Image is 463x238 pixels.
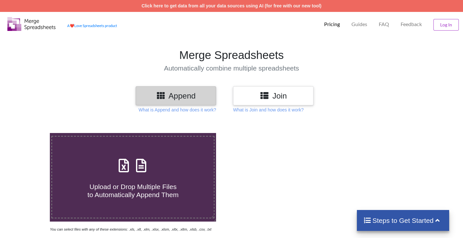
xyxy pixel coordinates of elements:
[141,3,322,8] a: Click here to get data from all your data sources using AI (for free with our new tool)
[87,183,178,198] span: Upload or Drop Multiple Files to Automatically Append Them
[379,21,389,28] p: FAQ
[70,24,74,28] span: heart
[238,91,309,100] h3: Join
[401,22,422,27] span: Feedback
[324,21,340,28] p: Pricing
[7,17,56,31] img: Logo.png
[67,24,117,28] a: AheartLove Spreadsheets product
[351,21,367,28] p: Guides
[233,107,304,113] p: What is Join and how does it work?
[363,216,443,224] h4: Steps to Get Started
[50,227,211,231] i: You can select files with any of these extensions: .xls, .xlt, .xlm, .xlsx, .xlsm, .xltx, .xltm, ...
[433,19,459,31] button: Log In
[139,107,216,113] p: What is Append and how does it work?
[141,91,211,100] h3: Append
